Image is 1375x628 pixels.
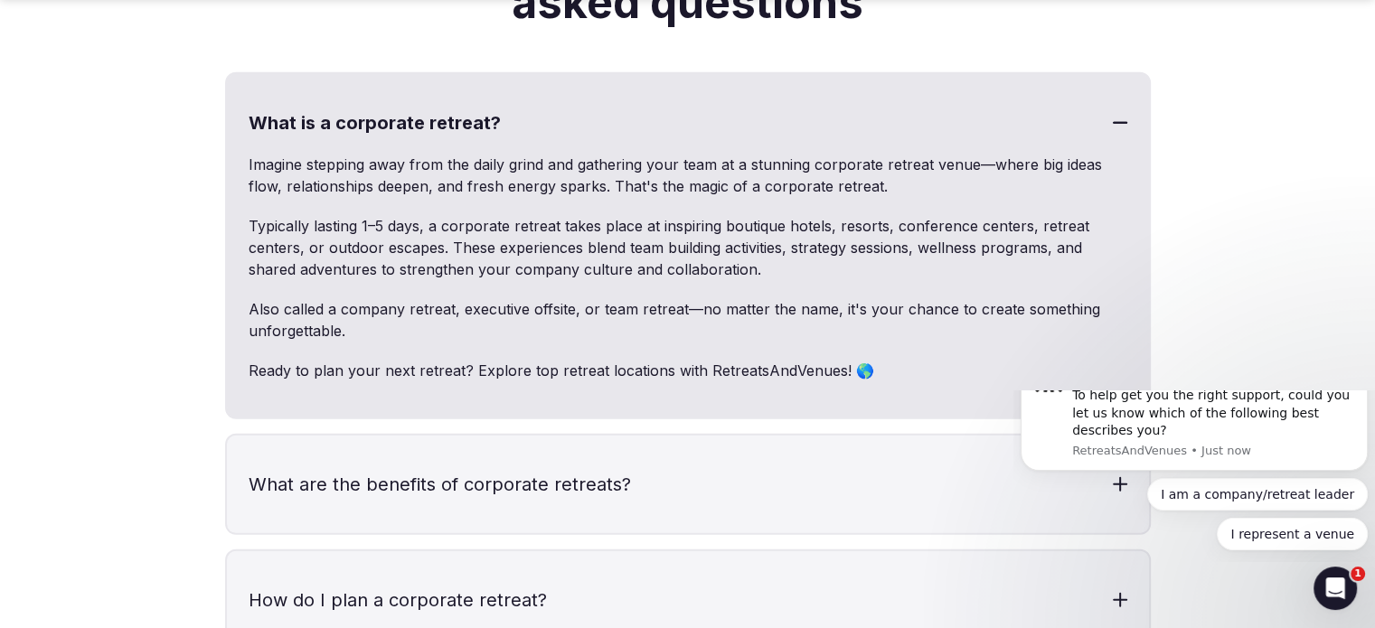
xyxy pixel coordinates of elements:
span: 1 [1351,567,1365,581]
button: Quick reply: I represent a venue [203,127,354,160]
iframe: Intercom notifications message [1013,390,1375,561]
p: Also called a company retreat, executive offsite, or team retreat—no matter the name, it's your c... [249,298,1127,342]
p: Message from RetreatsAndVenues, sent Just now [59,52,341,69]
p: Ready to plan your next retreat? Explore top retreat locations with RetreatsAndVenues! 🌎 [249,360,1127,381]
button: Quick reply: I am a company/retreat leader [134,88,354,120]
div: Quick reply options [7,88,354,160]
h3: What are the benefits of corporate retreats? [227,436,1149,533]
p: Imagine stepping away from the daily grind and gathering your team at a stunning corporate retrea... [249,154,1127,197]
p: Typically lasting 1–5 days, a corporate retreat takes place at inspiring boutique hotels, resorts... [249,215,1127,280]
iframe: Intercom live chat [1314,567,1357,610]
h3: What is a corporate retreat? [227,74,1149,172]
